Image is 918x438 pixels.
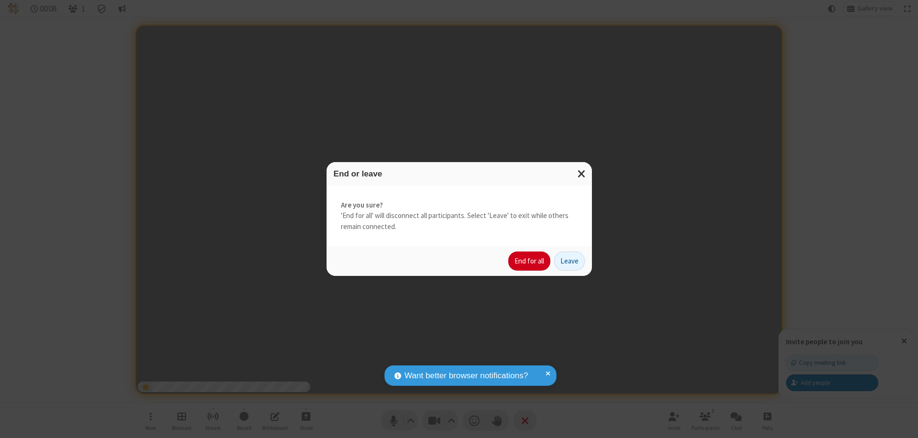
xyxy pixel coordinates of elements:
h3: End or leave [334,169,585,178]
div: 'End for all' will disconnect all participants. Select 'Leave' to exit while others remain connec... [327,186,592,247]
button: Leave [554,252,585,271]
strong: Are you sure? [341,200,578,211]
button: Close modal [572,162,592,186]
button: End for all [508,252,550,271]
span: Want better browser notifications? [404,370,528,382]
